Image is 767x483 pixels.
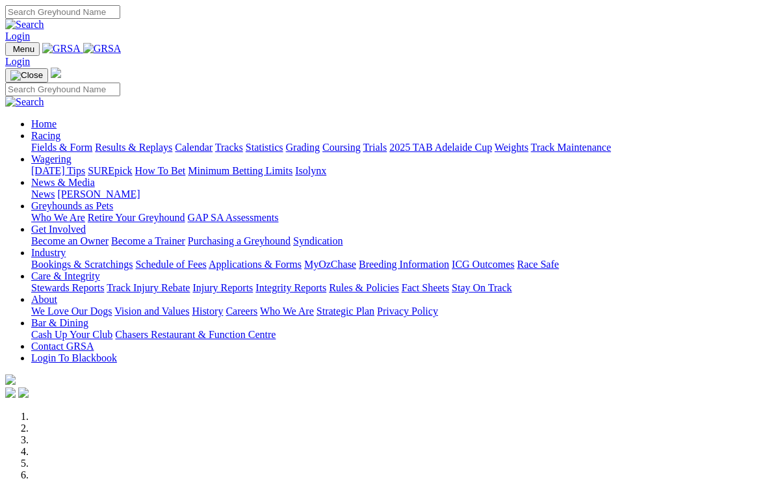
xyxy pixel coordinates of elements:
div: Care & Integrity [31,282,762,294]
a: Coursing [322,142,361,153]
img: GRSA [42,43,81,55]
a: Breeding Information [359,259,449,270]
a: Minimum Betting Limits [188,165,292,176]
div: Greyhounds as Pets [31,212,762,224]
img: twitter.svg [18,387,29,398]
a: Login [5,31,30,42]
a: Contact GRSA [31,341,94,352]
a: Injury Reports [192,282,253,293]
a: Purchasing a Greyhound [188,235,291,246]
a: Industry [31,247,66,258]
a: Schedule of Fees [135,259,206,270]
a: Who We Are [260,306,314,317]
a: [DATE] Tips [31,165,85,176]
input: Search [5,83,120,96]
div: Racing [31,142,762,153]
a: Careers [226,306,257,317]
a: Fact Sheets [402,282,449,293]
a: Calendar [175,142,213,153]
img: Close [10,70,43,81]
a: Stewards Reports [31,282,104,293]
a: Cash Up Your Club [31,329,112,340]
div: Get Involved [31,235,762,247]
a: Integrity Reports [255,282,326,293]
a: Race Safe [517,259,558,270]
a: [PERSON_NAME] [57,189,140,200]
a: Bookings & Scratchings [31,259,133,270]
a: Care & Integrity [31,270,100,281]
button: Toggle navigation [5,42,40,56]
img: logo-grsa-white.png [51,68,61,78]
a: Privacy Policy [377,306,438,317]
a: Vision and Values [114,306,189,317]
a: MyOzChase [304,259,356,270]
img: Search [5,96,44,108]
button: Toggle navigation [5,68,48,83]
img: GRSA [83,43,122,55]
a: Applications & Forms [209,259,302,270]
a: Syndication [293,235,343,246]
a: Stay On Track [452,282,512,293]
a: Get Involved [31,224,86,235]
a: Chasers Restaurant & Function Centre [115,329,276,340]
a: Login [5,56,30,67]
a: Isolynx [295,165,326,176]
img: logo-grsa-white.png [5,374,16,385]
a: Tracks [215,142,243,153]
div: Wagering [31,165,762,177]
a: Track Injury Rebate [107,282,190,293]
div: Industry [31,259,762,270]
a: We Love Our Dogs [31,306,112,317]
a: Home [31,118,57,129]
a: Strategic Plan [317,306,374,317]
a: GAP SA Assessments [188,212,279,223]
a: Trials [363,142,387,153]
img: Search [5,19,44,31]
a: Track Maintenance [531,142,611,153]
a: Fields & Form [31,142,92,153]
a: 2025 TAB Adelaide Cup [389,142,492,153]
span: Menu [13,44,34,54]
a: Retire Your Greyhound [88,212,185,223]
a: Login To Blackbook [31,352,117,363]
a: Bar & Dining [31,317,88,328]
div: Bar & Dining [31,329,762,341]
a: Become an Owner [31,235,109,246]
a: Become a Trainer [111,235,185,246]
a: How To Bet [135,165,186,176]
img: facebook.svg [5,387,16,398]
a: Rules & Policies [329,282,399,293]
a: Who We Are [31,212,85,223]
input: Search [5,5,120,19]
a: About [31,294,57,305]
a: News [31,189,55,200]
a: Wagering [31,153,71,164]
a: History [192,306,223,317]
a: Weights [495,142,528,153]
a: Racing [31,130,60,141]
div: News & Media [31,189,762,200]
a: ICG Outcomes [452,259,514,270]
a: News & Media [31,177,95,188]
a: Greyhounds as Pets [31,200,113,211]
div: About [31,306,762,317]
a: Statistics [246,142,283,153]
a: SUREpick [88,165,132,176]
a: Grading [286,142,320,153]
a: Results & Replays [95,142,172,153]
